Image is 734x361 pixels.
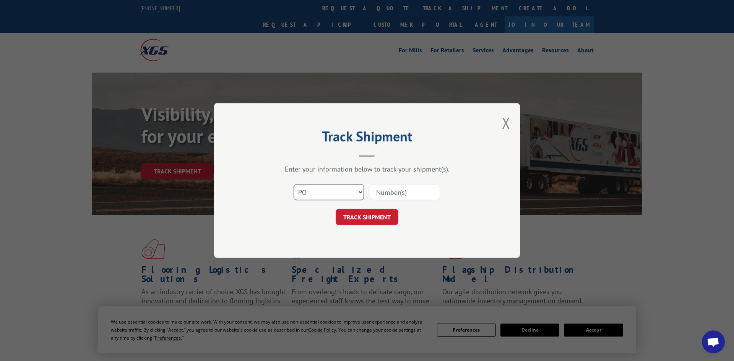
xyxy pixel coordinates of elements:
h2: Track Shipment [252,131,482,146]
button: TRACK SHIPMENT [336,209,398,225]
div: Enter your information below to track your shipment(s). [252,165,482,173]
button: Close modal [502,113,510,133]
div: Open chat [702,330,725,353]
input: Number(s) [370,184,440,200]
